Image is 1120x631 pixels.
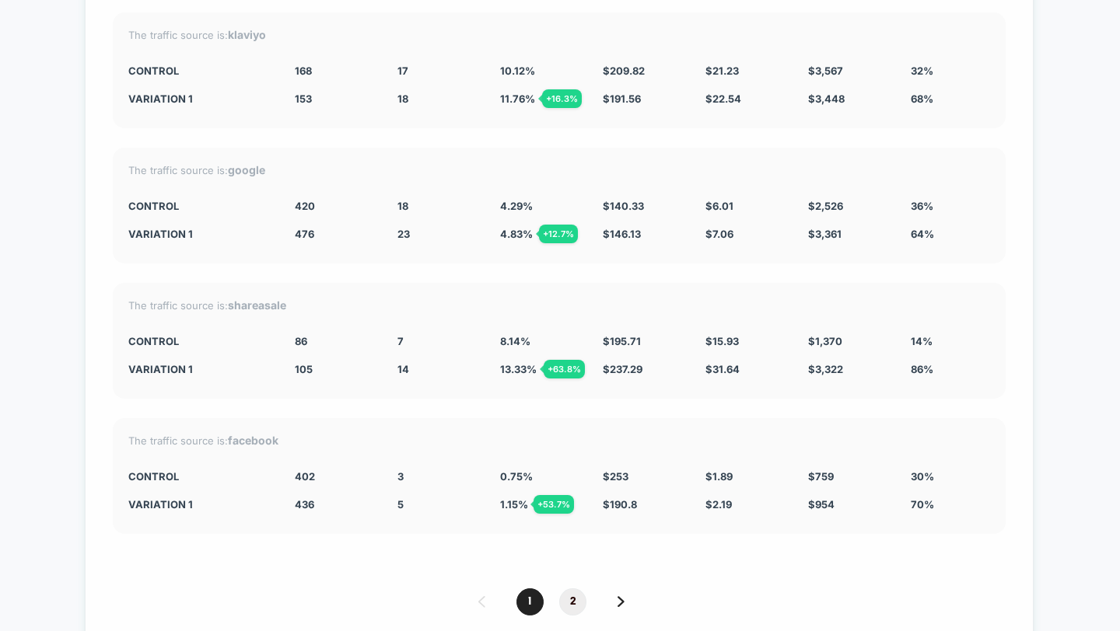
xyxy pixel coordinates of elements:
span: $ 190.8 [603,498,637,511]
div: + 63.8 % [544,360,585,378]
div: 64% [911,228,990,240]
span: 5 [397,498,404,511]
span: $ 3,361 [808,228,842,240]
strong: shareasale [228,298,286,312]
span: $ 1.89 [705,470,733,483]
strong: klaviyo [228,28,266,41]
span: 8.14 % [500,335,530,347]
span: 4.29 % [500,200,533,212]
span: 18 [397,200,408,212]
span: 476 [295,228,314,240]
span: $ 1,370 [808,335,842,347]
span: $ 2.19 [705,498,732,511]
div: CONTROL [128,200,271,212]
div: Variation 1 [128,92,271,105]
span: $ 6.01 [705,200,733,212]
span: $ 22.54 [705,92,741,105]
div: The traffic source is: [128,298,990,312]
span: 436 [295,498,314,511]
div: 36% [911,200,990,212]
strong: google [228,163,265,176]
span: $ 253 [603,470,628,483]
img: pagination forward [618,596,625,607]
div: 14% [911,335,990,347]
span: 1 [516,588,544,615]
span: 402 [295,470,315,483]
span: $ 3,448 [808,92,845,105]
div: CONTROL [128,470,271,483]
span: 86 [295,335,307,347]
span: 23 [397,228,410,240]
div: + 53.7 % [534,495,574,514]
span: $ 15.93 [705,335,739,347]
div: Variation 1 [128,363,271,375]
div: Variation 1 [128,498,271,511]
span: $ 237.29 [603,363,642,375]
span: 11.76 % [500,92,535,105]
span: 10.12 % [500,64,535,77]
div: 32% [911,64,990,77]
span: 0.75 % [500,470,533,483]
span: 3 [397,470,404,483]
span: $ 954 [808,498,835,511]
span: 153 [295,92,312,105]
div: The traffic source is: [128,434,990,447]
span: $ 191.56 [603,92,641,105]
span: 420 [295,200,315,212]
div: CONTROL [128,64,271,77]
span: 17 [397,64,408,77]
span: $ 140.33 [603,200,644,212]
span: 13.33 % [500,363,537,375]
span: 105 [295,363,313,375]
span: $ 31.64 [705,363,740,375]
span: $ 2,526 [808,200,843,212]
span: $ 3,567 [808,64,843,77]
span: $ 209.82 [603,64,645,77]
span: $ 7.06 [705,228,733,240]
div: 86% [911,363,990,375]
span: $ 759 [808,470,834,483]
span: 168 [295,64,312,77]
span: $ 3,322 [808,363,843,375]
span: 4.83 % [500,228,533,240]
div: CONTROL [128,335,271,347]
span: $ 21.23 [705,64,739,77]
div: 70% [911,498,990,511]
span: 14 [397,363,409,375]
span: $ 146.13 [603,228,641,240]
div: + 16.3 % [542,89,582,108]
div: 30% [911,470,990,483]
span: 1.15 % [500,498,528,511]
div: + 12.7 % [539,225,578,243]
span: 18 [397,92,408,105]
div: The traffic source is: [128,28,990,41]
div: The traffic source is: [128,163,990,176]
strong: facebook [228,434,278,447]
span: $ 195.71 [603,335,641,347]
div: 68% [911,92,990,105]
div: Variation 1 [128,228,271,240]
span: 7 [397,335,404,347]
span: 2 [559,588,586,615]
